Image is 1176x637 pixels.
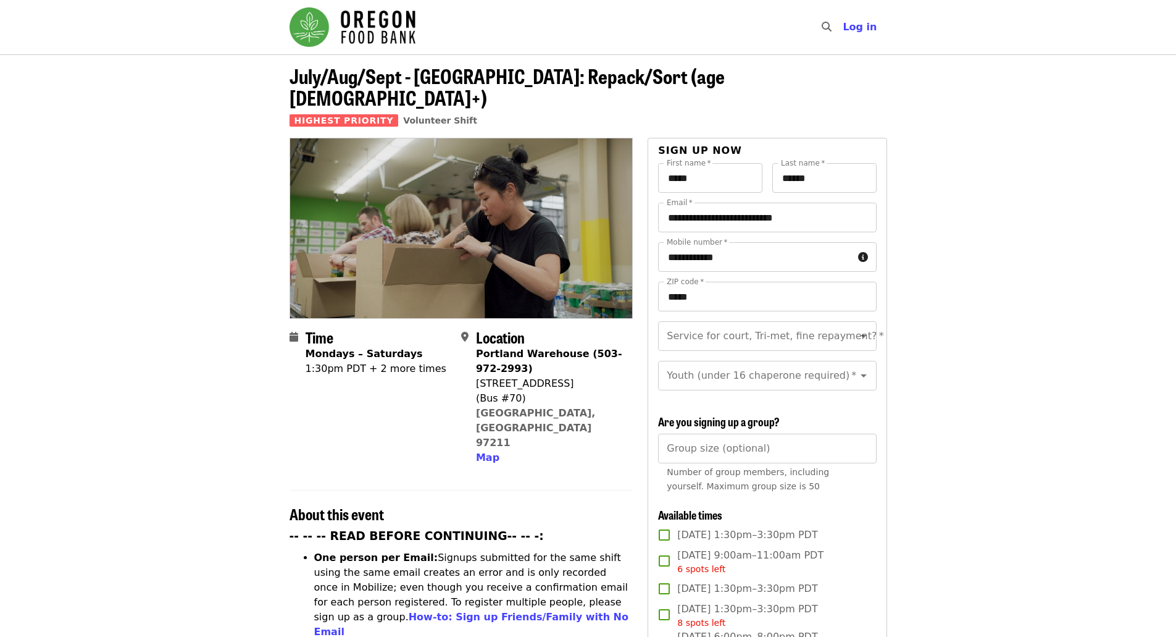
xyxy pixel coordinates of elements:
strong: One person per Email: [314,552,438,563]
span: Location [476,326,525,348]
span: Sign up now [658,145,742,156]
span: [DATE] 1:30pm–3:30pm PDT [677,581,817,596]
strong: -- -- -- READ BEFORE CONTINUING-- -- -: [290,529,544,542]
span: 6 spots left [677,564,725,574]
label: ZIP code [667,278,704,285]
input: ZIP code [658,282,876,311]
i: circle-info icon [858,251,868,263]
label: First name [667,159,711,167]
span: Are you signing up a group? [658,413,780,429]
button: Log in [833,15,886,40]
label: Email [667,199,693,206]
i: map-marker-alt icon [461,331,469,343]
a: [GEOGRAPHIC_DATA], [GEOGRAPHIC_DATA] 97211 [476,407,596,449]
button: Open [855,367,872,384]
span: Log in [843,21,877,33]
button: Open [855,327,872,345]
i: search icon [822,21,832,33]
input: Email [658,203,876,232]
input: [object Object] [658,434,876,463]
span: Available times [658,507,722,523]
button: Map [476,450,499,465]
span: Map [476,452,499,463]
span: Highest Priority [290,114,399,127]
span: Time [306,326,333,348]
span: [DATE] 1:30pm–3:30pm PDT [677,602,817,630]
label: Last name [781,159,825,167]
div: 1:30pm PDT + 2 more times [306,361,446,376]
span: [DATE] 9:00am–11:00am PDT [677,548,824,576]
strong: Portland Warehouse (503-972-2993) [476,348,622,374]
span: About this event [290,503,384,525]
div: [STREET_ADDRESS] [476,376,623,391]
input: Mobile number [658,242,853,272]
input: Last name [772,163,877,193]
span: Number of group members, including yourself. Maximum group size is 50 [667,467,829,491]
input: First name [658,163,762,193]
img: Oregon Food Bank - Home [290,7,415,47]
span: July/Aug/Sept - [GEOGRAPHIC_DATA]: Repack/Sort (age [DEMOGRAPHIC_DATA]+) [290,61,725,112]
label: Mobile number [667,238,727,246]
i: calendar icon [290,331,298,343]
a: Volunteer Shift [403,116,477,125]
span: [DATE] 1:30pm–3:30pm PDT [677,528,817,542]
strong: Mondays – Saturdays [306,348,423,360]
span: 8 spots left [677,618,725,628]
input: Search [839,12,849,42]
img: July/Aug/Sept - Portland: Repack/Sort (age 8+) organized by Oregon Food Bank [290,138,633,318]
div: (Bus #70) [476,391,623,406]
